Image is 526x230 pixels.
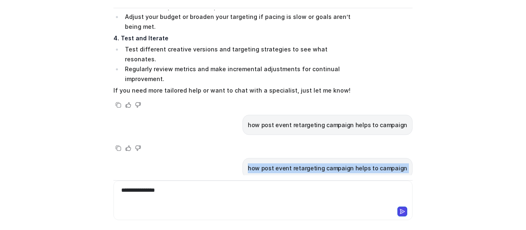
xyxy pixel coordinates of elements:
p: how post event retargeting campaign helps to campaign [248,120,407,130]
li: Regularly review metrics and make incremental adjustments for continual improvement. [122,64,354,84]
p: If you need more tailored help or want to chat with a specialist, just let me know! [113,86,354,95]
li: Adjust your budget or broaden your targeting if pacing is slow or goals aren’t being met. [122,12,354,32]
li: Test different creative versions and targeting strategies to see what resonates. [122,44,354,64]
strong: 4. Test and Iterate [113,35,168,42]
p: how post event retargeting campaign helps to campaign [248,163,407,173]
